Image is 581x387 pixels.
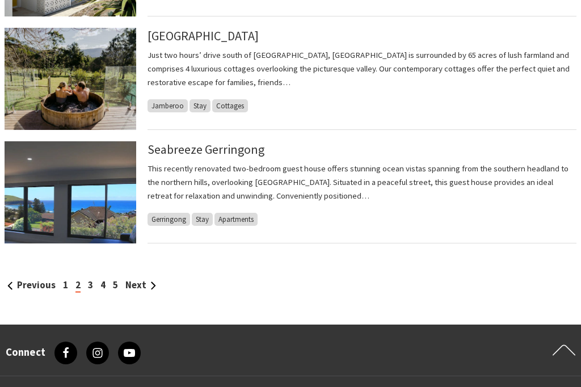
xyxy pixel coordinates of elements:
a: 3 [88,279,93,291]
span: Cottages [212,99,248,112]
p: Just two hours’ drive south of [GEOGRAPHIC_DATA], [GEOGRAPHIC_DATA] is surrounded by 65 acres of ... [148,48,576,89]
h3: Connect [6,346,45,359]
a: 1 [63,279,68,291]
a: 4 [100,279,106,291]
span: Stay [192,213,213,226]
a: [GEOGRAPHIC_DATA] [148,28,259,44]
span: Gerringong [148,213,190,226]
span: 2 [75,279,81,293]
p: This recently renovated two-bedroom guest house offers stunning ocean vistas spanning from the so... [148,162,576,202]
span: Jamberoo [148,99,188,112]
span: Stay [190,99,210,112]
a: Seabreeze Gerringong [148,141,264,157]
a: Previous [7,279,56,291]
a: Next [125,279,156,291]
span: Apartments [214,213,258,226]
img: Relax in the Plunge Pool [5,28,136,130]
img: View [5,141,136,243]
a: 5 [113,279,118,291]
